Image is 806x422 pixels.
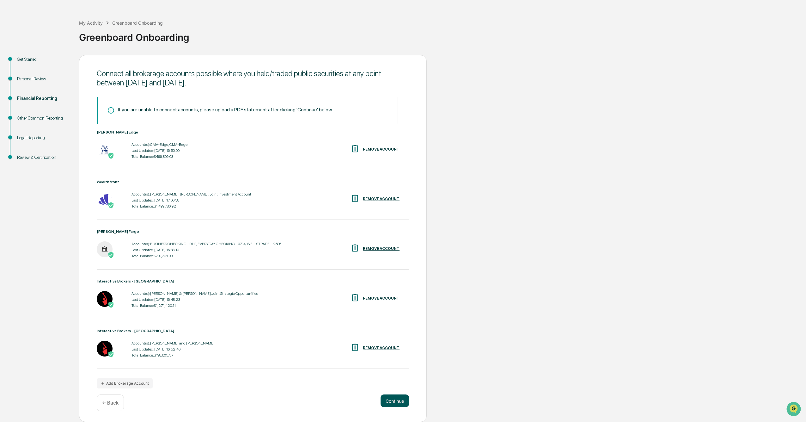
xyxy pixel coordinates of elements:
[131,291,258,296] div: Account(s): [PERSON_NAME] & [PERSON_NAME] Joint Strategic Opportunities
[131,254,281,258] div: Total Balance: $710,398.00
[97,291,113,307] img: Interactive Brokers - US - Active
[17,115,69,121] div: Other Common Reporting
[97,279,409,283] div: Interactive Brokers - [GEOGRAPHIC_DATA]
[97,378,153,388] button: Add Brokerage Account
[97,229,409,234] div: [PERSON_NAME] Fargo
[363,197,400,201] div: REMOVE ACCOUNT
[16,29,104,35] input: Clear
[350,144,360,153] img: REMOVE ACCOUNT
[97,69,409,87] div: Connect all brokerage accounts possible where you held/traded public securities at any point betw...
[45,107,76,112] a: Powered byPylon
[131,341,215,345] div: Account(s): [PERSON_NAME] and [PERSON_NAME]
[79,27,803,43] div: Greenboard Onboarding
[17,95,69,102] div: Financial Reporting
[131,154,187,159] div: Total Balance: $466,809.03
[131,347,215,351] div: Last Updated: [DATE] 16:52:40
[131,242,281,246] div: Account(s): BUSINESS CHECKING ...0111, EVERYDAY CHECKING ...0714, WELLSTRADE ...2606
[46,80,51,85] div: 🗄️
[350,194,360,203] img: REMOVE ACCOUNT
[4,89,42,101] a: 🔎Data Lookup
[21,55,80,60] div: We're available if you need us!
[17,154,69,161] div: Review & Certification
[97,180,409,184] div: Wealthfront
[97,142,113,158] img: Merrill Edge - Active
[6,13,115,23] p: How can we help?
[131,142,187,147] div: Account(s): CMA-Edge, CMA-Edge
[131,353,215,357] div: Total Balance: $198,605.57
[350,343,360,352] img: REMOVE ACCOUNT
[97,192,113,208] img: Wealthfront - Active
[21,48,104,55] div: Start new chat
[131,198,251,202] div: Last Updated: [DATE] 17:00:38
[97,329,409,333] div: Interactive Brokers - [GEOGRAPHIC_DATA]
[363,296,400,301] div: REMOVE ACCOUNT
[108,351,114,357] img: Active
[131,248,281,252] div: Last Updated: [DATE] 16:38:19
[17,56,69,63] div: Get Started
[381,394,409,407] button: Continue
[350,293,360,302] img: REMOVE ACCOUNT
[13,92,40,98] span: Data Lookup
[97,130,409,134] div: [PERSON_NAME] Edge
[6,80,11,85] div: 🖐️
[108,152,114,159] img: Active
[131,204,251,208] div: Total Balance: $1,499,780.92
[6,48,18,60] img: 1746055101610-c473b297-6a78-478c-a979-82029cc54cd1
[107,50,115,58] button: Start new chat
[350,243,360,253] img: REMOVE ACCOUNT
[786,401,803,418] iframe: Open customer support
[131,297,258,302] div: Last Updated: [DATE] 16:48:23
[17,76,69,82] div: Personal Review
[108,252,114,258] img: Active
[79,20,103,26] div: My Activity
[6,92,11,97] div: 🔎
[118,107,333,113] div: If you are unable to connect accounts, please upload a PDF statement after clicking 'Continue' be...
[363,346,400,350] div: REMOVE ACCOUNT
[63,107,76,112] span: Pylon
[13,80,41,86] span: Preclearance
[112,20,163,26] div: Greenboard Onboarding
[131,192,251,196] div: Account(s): [PERSON_NAME], [PERSON_NAME], Joint Investment Account
[363,147,400,152] div: REMOVE ACCOUNT
[108,301,114,308] img: Active
[43,77,81,89] a: 🗄️Attestations
[131,303,258,308] div: Total Balance: $1,271,420.11
[17,134,69,141] div: Legal Reporting
[131,148,187,153] div: Last Updated: [DATE] 16:50:00
[97,241,113,257] img: Wells Fargo - Active
[108,202,114,208] img: Active
[52,80,78,86] span: Attestations
[97,341,113,357] img: Interactive Brokers - US - Active
[363,246,400,251] div: REMOVE ACCOUNT
[102,400,119,406] p: ← Back
[4,77,43,89] a: 🖐️Preclearance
